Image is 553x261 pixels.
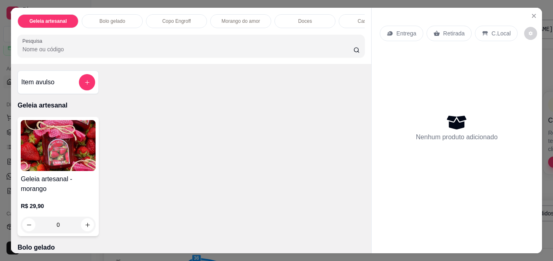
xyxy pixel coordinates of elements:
[81,218,94,231] button: increase-product-quantity
[22,45,353,53] input: Pesquisa
[222,18,260,24] p: Morango do amor
[21,202,96,210] p: R$ 29,90
[17,101,365,110] p: Geleia artesanal
[396,29,416,37] p: Entrega
[22,37,45,44] label: Pesquisa
[17,243,365,252] p: Bolo gelado
[358,18,381,24] p: Caseirinho
[492,29,511,37] p: C.Local
[298,18,312,24] p: Doces
[443,29,465,37] p: Retirada
[416,132,498,142] p: Nenhum produto adicionado
[100,18,125,24] p: Bolo gelado
[21,120,96,171] img: product-image
[21,77,54,87] h4: Item avulso
[79,74,95,90] button: add-separate-item
[524,27,537,40] button: decrease-product-quantity
[22,218,35,231] button: decrease-product-quantity
[21,174,96,194] h4: Geleia artesanal - morango
[527,9,540,22] button: Close
[162,18,191,24] p: Copo Engroff
[29,18,67,24] p: Geleia artesanal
